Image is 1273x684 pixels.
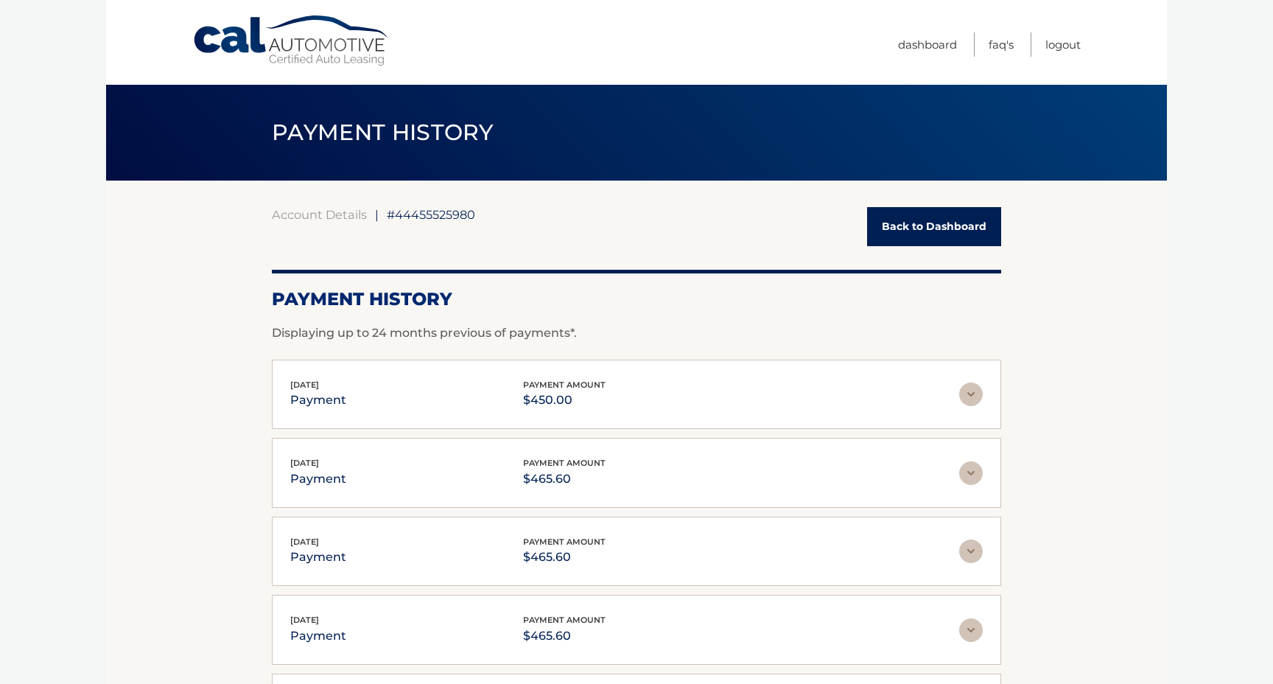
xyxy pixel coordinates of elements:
[959,461,983,485] img: accordion-rest.svg
[290,469,346,489] p: payment
[290,458,319,468] span: [DATE]
[192,15,391,67] a: Cal Automotive
[523,547,606,568] p: $465.60
[523,537,606,547] span: payment amount
[523,626,606,646] p: $465.60
[959,618,983,642] img: accordion-rest.svg
[523,615,606,625] span: payment amount
[272,119,494,146] span: PAYMENT HISTORY
[959,383,983,406] img: accordion-rest.svg
[290,390,346,411] p: payment
[375,207,379,222] span: |
[290,380,319,390] span: [DATE]
[387,207,475,222] span: #44455525980
[272,288,1001,310] h2: Payment History
[867,207,1001,246] a: Back to Dashboard
[272,324,1001,342] p: Displaying up to 24 months previous of payments*.
[290,537,319,547] span: [DATE]
[272,207,367,222] a: Account Details
[523,469,606,489] p: $465.60
[523,380,606,390] span: payment amount
[523,390,606,411] p: $450.00
[989,32,1014,57] a: FAQ's
[523,458,606,468] span: payment amount
[290,547,346,568] p: payment
[290,626,346,646] p: payment
[1045,32,1081,57] a: Logout
[290,615,319,625] span: [DATE]
[898,32,957,57] a: Dashboard
[959,540,983,563] img: accordion-rest.svg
